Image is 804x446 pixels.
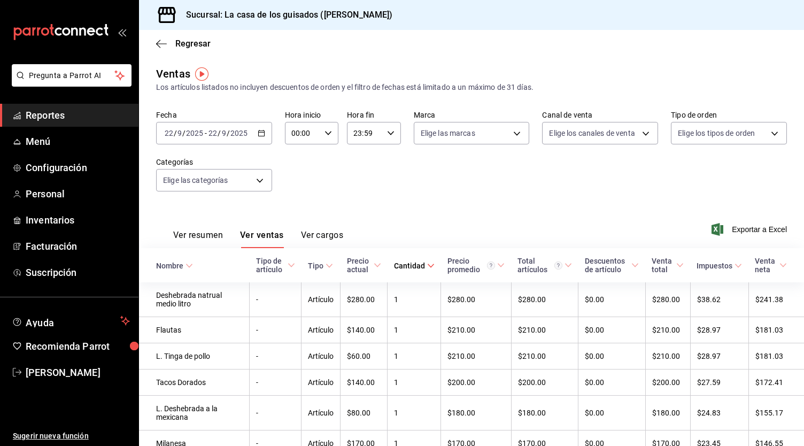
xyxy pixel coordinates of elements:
[250,370,301,396] td: -
[250,396,301,430] td: -
[394,262,425,270] div: Cantidad
[256,257,295,274] span: Tipo de artículo
[697,262,732,270] div: Impuestos
[748,282,804,317] td: $241.38
[678,128,755,139] span: Elige los tipos de orden
[714,223,787,236] button: Exportar a Excel
[163,175,228,186] span: Elige las categorías
[690,396,748,430] td: $24.83
[690,317,748,343] td: $28.97
[301,282,341,317] td: Artículo
[301,230,344,248] button: Ver cargos
[517,257,571,274] span: Total artículos
[755,257,777,274] div: Venta neta
[341,282,388,317] td: $280.00
[139,370,250,396] td: Tacos Dorados
[205,129,207,137] span: -
[511,343,578,370] td: $210.00
[208,129,218,137] input: --
[748,396,804,430] td: $155.17
[301,370,341,396] td: Artículo
[578,396,646,430] td: $0.00
[517,257,562,274] div: Total artículos
[748,370,804,396] td: $172.41
[26,160,130,175] span: Configuración
[250,282,301,317] td: -
[441,370,511,396] td: $200.00
[177,9,392,21] h3: Sucursal: La casa de los guisados ([PERSON_NAME])
[250,317,301,343] td: -
[511,370,578,396] td: $200.00
[185,129,204,137] input: ----
[221,129,227,137] input: --
[164,129,174,137] input: --
[421,128,475,139] span: Elige las marcas
[578,282,646,317] td: $0.00
[447,257,505,274] span: Precio promedio
[26,239,130,253] span: Facturación
[578,317,646,343] td: $0.00
[256,257,285,274] div: Tipo de artículo
[156,111,272,119] label: Fecha
[388,370,441,396] td: 1
[347,257,372,274] div: Precio actual
[341,370,388,396] td: $140.00
[174,129,177,137] span: /
[139,282,250,317] td: Deshebrada natrual medio litro
[388,282,441,317] td: 1
[441,282,511,317] td: $280.00
[7,78,132,89] a: Pregunta a Parrot AI
[748,343,804,370] td: $181.03
[26,187,130,201] span: Personal
[441,396,511,430] td: $180.00
[156,262,193,270] span: Nombre
[301,343,341,370] td: Artículo
[218,129,221,137] span: /
[690,370,748,396] td: $27.59
[645,317,690,343] td: $210.00
[230,129,248,137] input: ----
[26,265,130,280] span: Suscripción
[308,262,323,270] div: Tipo
[182,129,185,137] span: /
[549,128,635,139] span: Elige los canales de venta
[388,343,441,370] td: 1
[441,317,511,343] td: $210.00
[341,317,388,343] td: $140.00
[652,257,684,274] span: Venta total
[690,343,748,370] td: $28.97
[139,396,250,430] td: L. Deshebrada a la mexicana
[690,282,748,317] td: $38.62
[156,158,272,166] label: Categorías
[26,365,130,380] span: [PERSON_NAME]
[388,396,441,430] td: 1
[578,343,646,370] td: $0.00
[26,134,130,149] span: Menú
[554,262,562,270] svg: El total artículos considera cambios de precios en los artículos así como costos adicionales por ...
[447,257,495,274] div: Precio promedio
[175,39,211,49] span: Regresar
[195,67,208,81] img: Tooltip marker
[697,262,742,270] span: Impuestos
[139,343,250,370] td: L. Tinga de pollo
[645,343,690,370] td: $210.00
[585,257,630,274] div: Descuentos de artículo
[308,262,333,270] span: Tipo
[177,129,182,137] input: --
[240,230,284,248] button: Ver ventas
[285,111,338,119] label: Hora inicio
[26,339,130,353] span: Recomienda Parrot
[394,262,435,270] span: Cantidad
[645,282,690,317] td: $280.00
[578,370,646,396] td: $0.00
[173,230,223,248] button: Ver resumen
[755,257,787,274] span: Venta neta
[441,343,511,370] td: $210.00
[12,64,132,87] button: Pregunta a Parrot AI
[347,111,400,119] label: Hora fin
[388,317,441,343] td: 1
[227,129,230,137] span: /
[118,28,126,36] button: open_drawer_menu
[511,317,578,343] td: $210.00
